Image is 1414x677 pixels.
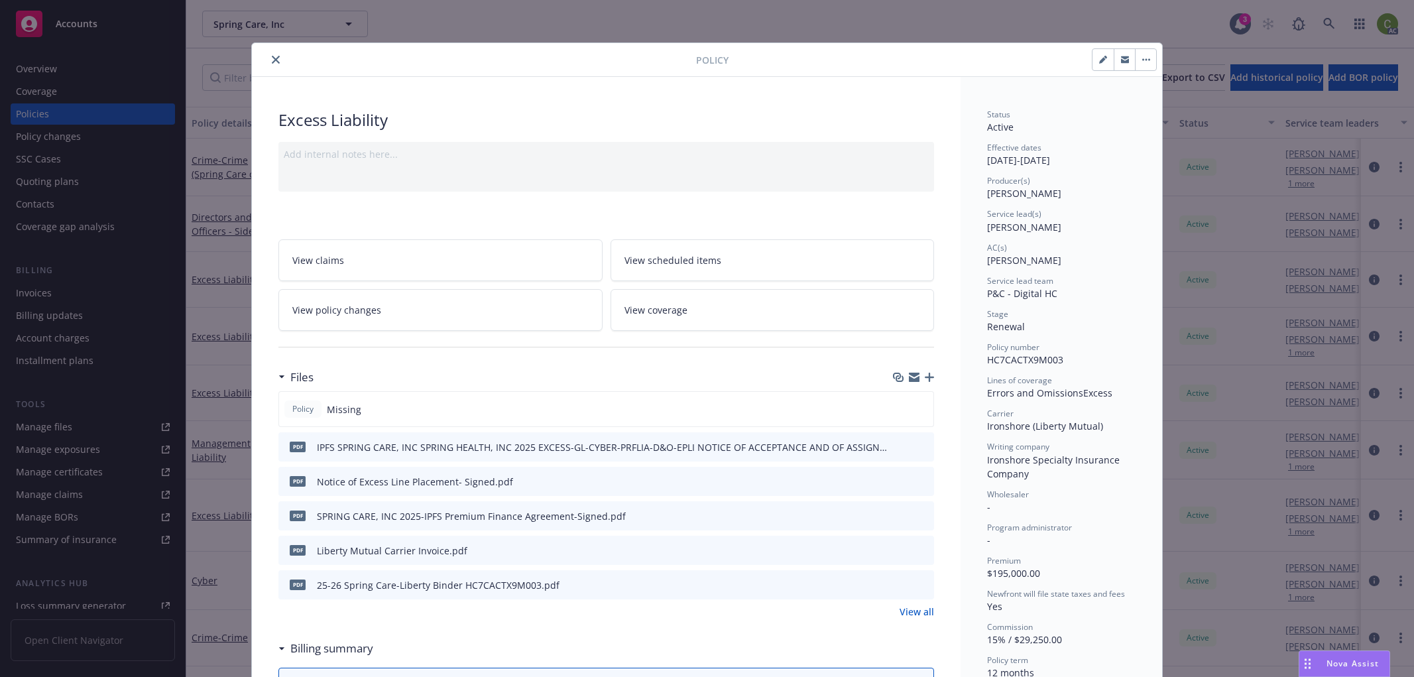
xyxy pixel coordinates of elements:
span: Ironshore Specialty Insurance Company [987,454,1122,480]
a: View claims [278,239,603,281]
button: download file [896,440,906,454]
span: P&C - Digital HC [987,287,1057,300]
button: download file [896,578,906,592]
span: Policy [290,403,316,415]
span: Status [987,109,1010,120]
span: Newfront will file state taxes and fees [987,588,1125,599]
button: preview file [917,475,929,489]
button: preview file [917,544,929,558]
span: Commission [987,621,1033,633]
span: pdf [290,442,306,452]
span: Program administrator [987,522,1072,533]
div: Liberty Mutual Carrier Invoice.pdf [317,544,467,558]
span: AC(s) [987,242,1007,253]
button: close [268,52,284,68]
h3: Billing summary [290,640,373,657]
span: HC7CACTX9M003 [987,353,1063,366]
div: Notice of Excess Line Placement- Signed.pdf [317,475,513,489]
span: pdf [290,476,306,486]
span: Stage [987,308,1008,320]
span: Wholesaler [987,489,1029,500]
span: pdf [290,545,306,555]
div: SPRING CARE, INC 2025-IPFS Premium Finance Agreement-Signed.pdf [317,509,626,523]
a: View policy changes [278,289,603,331]
span: Lines of coverage [987,375,1052,386]
div: Files [278,369,314,386]
h3: Files [290,369,314,386]
span: Policy [696,53,729,67]
span: [PERSON_NAME] [987,187,1061,200]
span: - [987,534,990,546]
span: Policy number [987,341,1039,353]
div: Drag to move [1299,651,1316,676]
span: Active [987,121,1014,133]
span: 15% / $29,250.00 [987,633,1062,646]
span: View claims [292,253,344,267]
div: IPFS SPRING CARE, INC SPRING HEALTH, INC 2025 EXCESS-GL-CYBER-PRFLIA-D&O-EPLI NOTICE OF ACCEPTANC... [317,440,890,454]
span: Premium [987,555,1021,566]
a: View coverage [611,289,935,331]
div: Billing summary [278,640,373,657]
div: [DATE] - [DATE] [987,142,1136,167]
div: Excess Liability [278,109,934,131]
button: Nova Assist [1299,650,1390,677]
span: Policy term [987,654,1028,666]
span: [PERSON_NAME] [987,254,1061,267]
a: View scheduled items [611,239,935,281]
span: Carrier [987,408,1014,419]
button: download file [896,475,906,489]
span: Service lead(s) [987,208,1041,219]
div: 25-26 Spring Care-Liberty Binder HC7CACTX9M003.pdf [317,578,560,592]
a: View all [900,605,934,619]
span: Renewal [987,320,1025,333]
span: Errors and Omissions [987,387,1083,399]
button: download file [896,544,906,558]
span: Excess [1083,387,1112,399]
span: View policy changes [292,303,381,317]
div: Add internal notes here... [284,147,929,161]
span: Yes [987,600,1002,613]
span: View coverage [624,303,687,317]
span: Ironshore (Liberty Mutual) [987,420,1103,432]
span: Nova Assist [1326,658,1379,669]
span: Service lead team [987,275,1053,286]
button: preview file [917,578,929,592]
span: Writing company [987,441,1049,452]
span: View scheduled items [624,253,721,267]
span: Effective dates [987,142,1041,153]
span: Producer(s) [987,175,1030,186]
button: preview file [917,440,929,454]
button: preview file [917,509,929,523]
span: pdf [290,580,306,589]
span: pdf [290,511,306,521]
span: Missing [327,402,361,416]
button: download file [896,509,906,523]
span: - [987,501,990,513]
span: [PERSON_NAME] [987,221,1061,233]
span: $195,000.00 [987,567,1040,580]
